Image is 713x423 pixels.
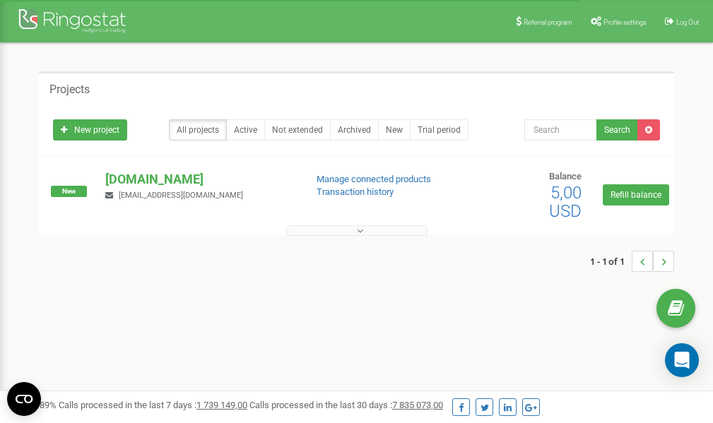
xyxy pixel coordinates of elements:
[549,183,582,221] span: 5,00 USD
[51,186,87,197] span: New
[524,18,572,26] span: Referral program
[59,400,247,410] span: Calls processed in the last 7 days :
[596,119,638,141] button: Search
[590,237,674,286] nav: ...
[410,119,469,141] a: Trial period
[524,119,597,141] input: Search
[249,400,443,410] span: Calls processed in the last 30 days :
[53,119,127,141] a: New project
[603,184,669,205] a: Refill balance
[392,400,443,410] u: 7 835 073,00
[49,83,90,96] h5: Projects
[317,186,394,197] a: Transaction history
[317,174,431,184] a: Manage connected products
[378,119,411,141] a: New
[549,171,582,181] span: Balance
[105,170,293,189] p: [DOMAIN_NAME]
[169,119,227,141] a: All projects
[603,18,647,26] span: Profile settings
[590,251,632,272] span: 1 - 1 of 1
[676,18,699,26] span: Log Out
[330,119,379,141] a: Archived
[196,400,247,410] u: 1 739 149,00
[119,191,243,200] span: [EMAIL_ADDRESS][DOMAIN_NAME]
[226,119,265,141] a: Active
[7,382,41,416] button: Open CMP widget
[264,119,331,141] a: Not extended
[665,343,699,377] div: Open Intercom Messenger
